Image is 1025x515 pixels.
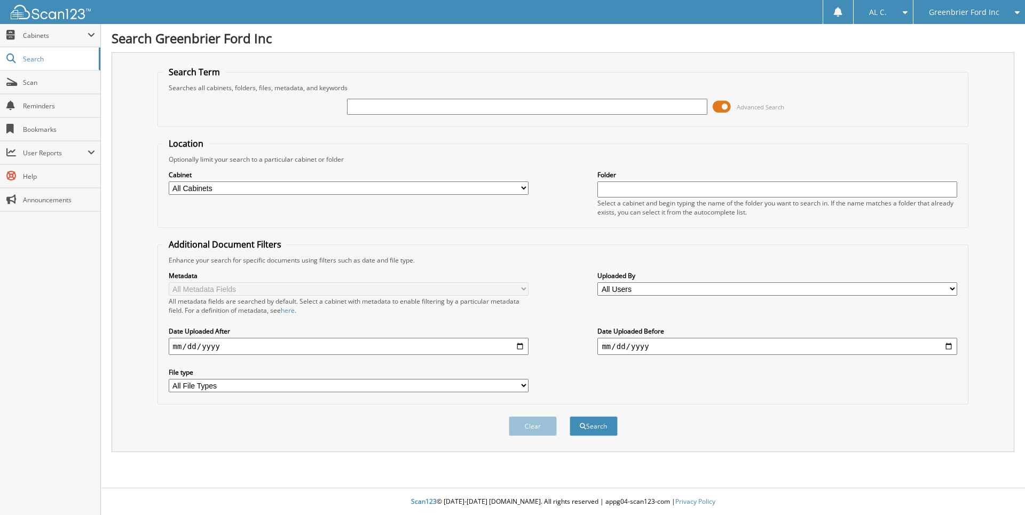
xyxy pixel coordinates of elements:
input: start [169,338,529,355]
label: Date Uploaded After [169,327,529,336]
span: User Reports [23,148,88,157]
span: Cabinets [23,31,88,40]
span: Search [23,54,93,64]
div: Enhance your search for specific documents using filters such as date and file type. [163,256,963,265]
h1: Search Greenbrier Ford Inc [112,29,1014,47]
label: Uploaded By [597,271,957,280]
legend: Search Term [163,66,225,78]
button: Clear [509,416,557,436]
span: Scan [23,78,95,87]
div: All metadata fields are searched by default. Select a cabinet with metadata to enable filtering b... [169,297,529,315]
legend: Additional Document Filters [163,239,287,250]
span: Greenbrier Ford Inc [929,9,999,15]
legend: Location [163,138,209,149]
span: Bookmarks [23,125,95,134]
label: Cabinet [169,170,529,179]
a: here [281,306,295,315]
button: Search [570,416,618,436]
div: © [DATE]-[DATE] [DOMAIN_NAME]. All rights reserved | appg04-scan123-com | [101,489,1025,515]
span: Help [23,172,95,181]
span: Scan123 [411,497,437,506]
label: Folder [597,170,957,179]
span: Advanced Search [737,103,784,111]
div: Select a cabinet and begin typing the name of the folder you want to search in. If the name match... [597,199,957,217]
span: Reminders [23,101,95,110]
label: File type [169,368,529,377]
span: AL C. [869,9,887,15]
label: Date Uploaded Before [597,327,957,336]
label: Metadata [169,271,529,280]
div: Optionally limit your search to a particular cabinet or folder [163,155,963,164]
a: Privacy Policy [675,497,715,506]
span: Announcements [23,195,95,204]
input: end [597,338,957,355]
img: scan123-logo-white.svg [11,5,91,19]
div: Searches all cabinets, folders, files, metadata, and keywords [163,83,963,92]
